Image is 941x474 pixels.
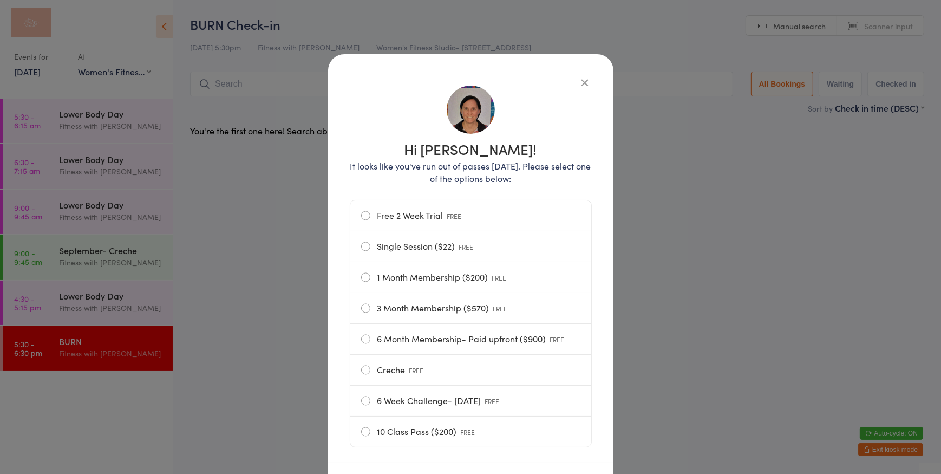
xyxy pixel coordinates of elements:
h1: Hi [PERSON_NAME]! [350,142,592,156]
label: Free 2 Week Trial [361,200,580,231]
span: FREE [485,397,500,406]
img: image1757544120.png [446,85,496,135]
label: 10 Class Pass ($200) [361,417,580,447]
span: FREE [492,273,507,282]
span: FREE [459,242,474,251]
label: Creche [361,355,580,385]
label: 6 Month Membership- Paid upfront ($900) [361,324,580,354]
span: FREE [461,427,475,437]
span: FREE [550,335,565,344]
span: FREE [447,211,462,220]
span: FREE [493,304,508,313]
label: 1 Month Membership ($200) [361,262,580,293]
label: 3 Month Membership ($570) [361,293,580,323]
label: Single Session ($22) [361,231,580,262]
p: It looks like you've run out of passes [DATE]. Please select one of the options below: [350,160,592,185]
span: FREE [409,366,424,375]
label: 6 Week Challenge- [DATE] [361,386,580,416]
